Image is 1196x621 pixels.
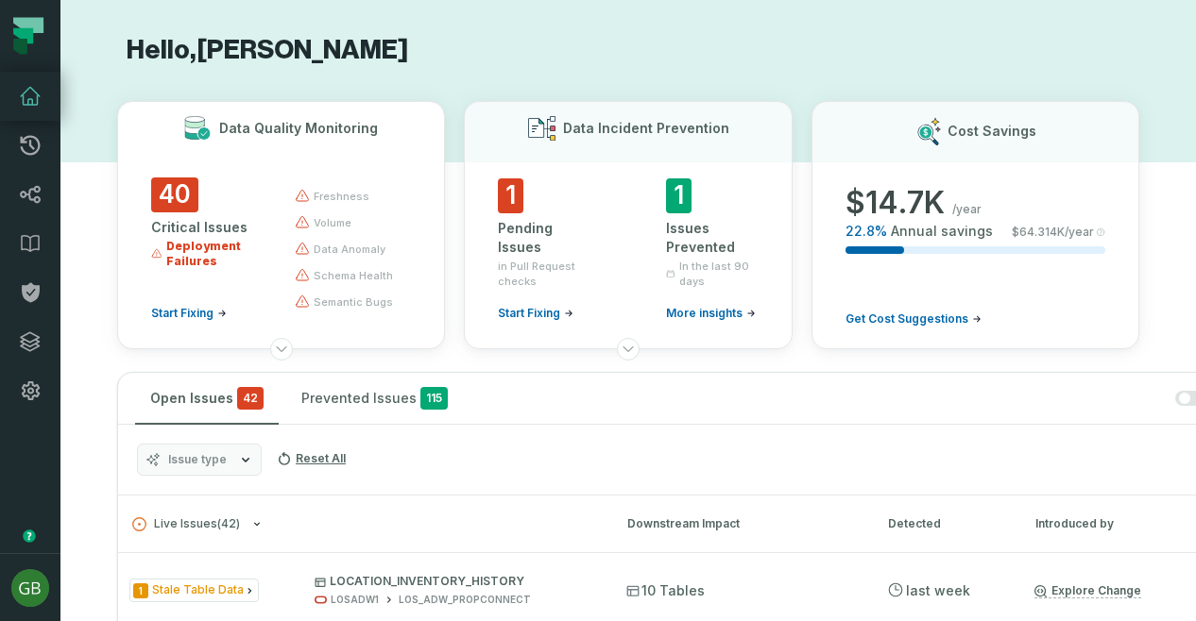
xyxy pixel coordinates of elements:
[286,373,463,424] button: Prevented Issues
[314,189,369,204] span: freshness
[498,178,523,213] span: 1
[666,219,759,257] div: Issues Prevented
[151,306,214,321] span: Start Fixing
[891,222,993,241] span: Annual savings
[666,306,743,321] span: More insights
[219,119,378,138] h3: Data Quality Monitoring
[812,101,1139,349] button: Cost Savings$14.7K/year22.8%Annual savings$64.314K/yearGet Cost Suggestions
[464,101,792,349] button: Data Incident Prevention1Pending Issuesin Pull Request checksStart Fixing1Issues PreventedIn the ...
[151,177,198,212] span: 40
[137,444,262,476] button: Issue type
[314,215,351,230] span: volume
[498,219,590,257] div: Pending Issues
[132,517,240,531] span: Live Issues ( 42 )
[314,294,393,310] span: semantic bugs
[626,581,705,600] span: 10 Tables
[269,444,353,474] button: Reset All
[498,259,590,289] span: in Pull Request checks
[888,515,1001,532] div: Detected
[331,593,379,607] div: LOSADW1
[117,101,445,349] button: Data Quality Monitoring40Critical IssuesDeployment FailuresStart Fixingfreshnessvolumedata anomal...
[846,311,982,327] a: Get Cost Suggestions
[1012,225,1094,240] span: $ 64.314K /year
[420,387,448,410] span: 115
[563,119,729,138] h3: Data Incident Prevention
[679,259,759,289] span: In the last 90 days
[117,34,1139,67] h1: Hello, [PERSON_NAME]
[168,452,227,467] span: Issue type
[627,515,854,532] div: Downstream Impact
[133,583,148,598] span: Severity
[151,306,227,321] a: Start Fixing
[135,373,279,424] button: Open Issues
[129,579,259,602] span: Issue Type
[21,528,38,545] div: Tooltip anchor
[846,222,887,241] span: 22.8 %
[666,178,692,213] span: 1
[314,268,393,283] span: schema health
[666,306,756,321] a: More insights
[498,306,573,321] a: Start Fixing
[11,569,49,607] img: avatar of Geetha Bijjam
[952,202,982,217] span: /year
[399,593,531,607] div: LOS_ADW_PROPCONNECT
[315,574,592,589] p: LOCATION_INVENTORY_HISTORY
[1034,583,1141,598] a: Explore Change
[906,582,970,598] relative-time: Sep 24, 2025, 2:34 PM CDT
[846,184,945,222] span: $ 14.7K
[498,306,560,321] span: Start Fixing
[846,311,968,327] span: Get Cost Suggestions
[237,387,264,410] span: critical issues and errors combined
[132,517,593,531] button: Live Issues(42)
[948,122,1036,141] h3: Cost Savings
[151,218,261,237] div: Critical Issues
[166,239,261,269] span: Deployment Failures
[314,242,385,257] span: data anomaly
